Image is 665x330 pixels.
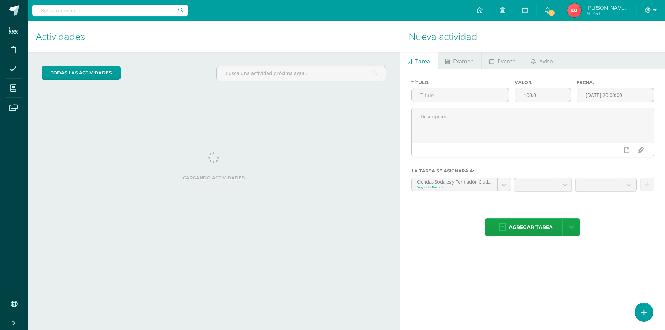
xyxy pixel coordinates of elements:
[409,21,657,52] h1: Nueva actividad
[515,80,571,85] label: Valor:
[36,21,392,52] h1: Actividades
[32,5,188,16] input: Busca un usuario...
[417,185,492,189] div: Segundo Básico
[42,66,121,80] a: todas las Actividades
[539,53,553,70] span: Aviso
[415,53,430,70] span: Tarea
[577,88,654,102] input: Fecha de entrega
[400,52,438,69] a: Tarea
[523,52,560,69] a: Aviso
[509,219,553,236] span: Agregar tarea
[438,52,481,69] a: Examen
[412,88,509,102] input: Título
[515,88,571,102] input: Puntos máximos
[586,4,628,11] span: [PERSON_NAME] de [PERSON_NAME]
[412,178,511,191] a: Ciencias Sociales y Formación Ciudadana e Interculturalidad 'A'Segundo Básico
[586,10,628,16] span: Mi Perfil
[453,53,474,70] span: Examen
[577,80,654,85] label: Fecha:
[567,3,581,17] img: 1a4455a17abe8e661e4fee09cdba458f.png
[482,52,523,69] a: Evento
[498,53,516,70] span: Evento
[417,178,492,185] div: Ciencias Sociales y Formación Ciudadana e Interculturalidad 'A'
[411,80,509,85] label: Título:
[548,9,555,17] span: 3
[217,66,385,80] input: Busca una actividad próxima aquí...
[411,168,654,173] label: La tarea se asignará a:
[42,175,386,180] label: Cargando actividades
